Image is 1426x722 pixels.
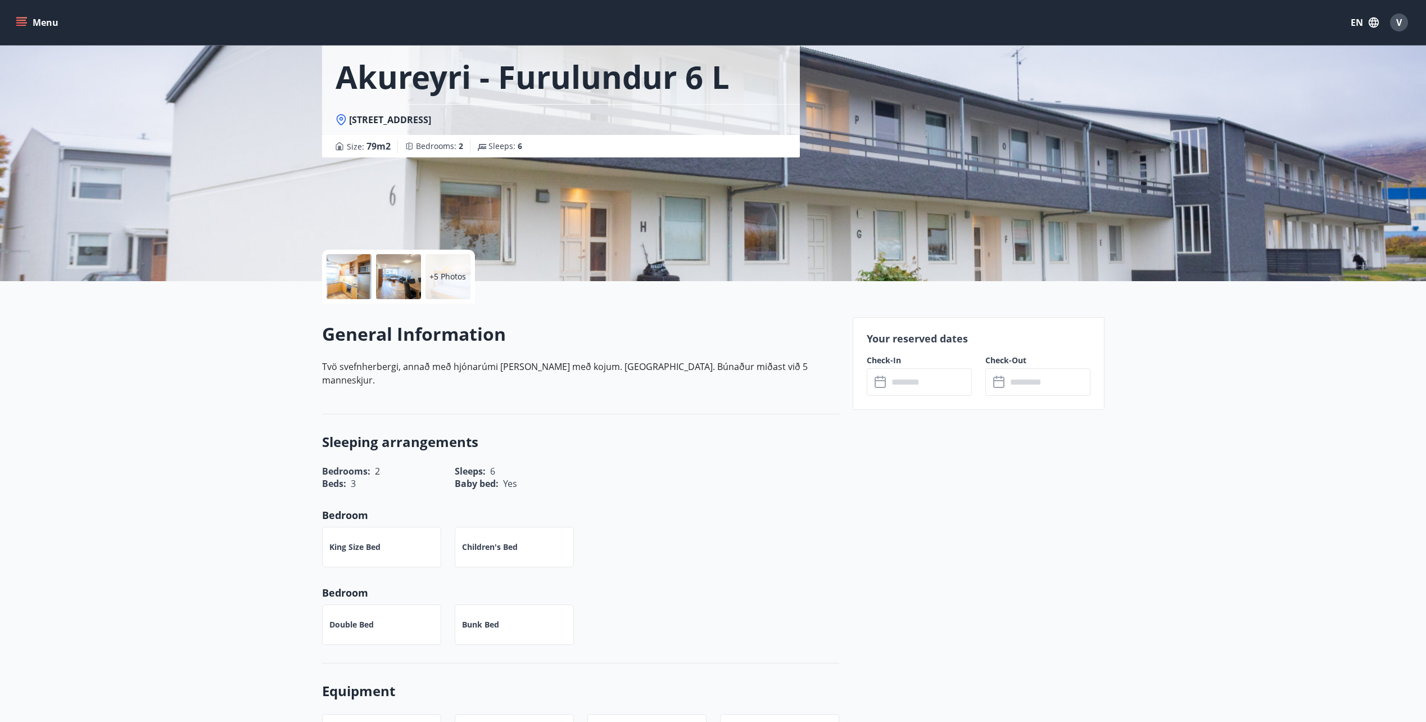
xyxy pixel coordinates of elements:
[867,331,1090,346] p: Your reserved dates
[462,619,499,630] p: Bunk bed
[416,141,463,152] span: Bedrooms :
[429,271,466,282] p: +5 Photos
[347,139,391,153] span: Size :
[488,141,522,152] span: Sleeps :
[329,541,381,553] p: King Size bed
[349,114,431,126] span: [STREET_ADDRESS]
[13,12,63,33] button: menu
[322,432,839,452] h3: Sleeping arrangements
[329,619,374,630] p: Double bed
[322,322,839,346] h2: General Information
[322,360,839,387] p: Tvö svefnherbergi, annað með hjónarúmi [PERSON_NAME] með kojum. [GEOGRAPHIC_DATA]. Búnaður miðast...
[366,140,391,152] span: 79 m2
[1386,9,1413,36] button: V
[462,541,518,553] p: Children's bed
[322,477,346,490] span: Beds :
[322,585,839,600] p: Bedroom
[518,141,522,151] span: 6
[985,355,1090,366] label: Check-Out
[459,141,463,151] span: 2
[455,477,499,490] span: Baby bed :
[503,477,517,490] span: Yes
[867,355,972,366] label: Check-In
[322,682,839,701] h3: Equipment
[351,477,356,490] span: 3
[1396,16,1402,29] span: V
[322,508,839,522] p: Bedroom
[1346,12,1383,33] button: EN
[336,55,730,98] h1: Akureyri - Furulundur 6 L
